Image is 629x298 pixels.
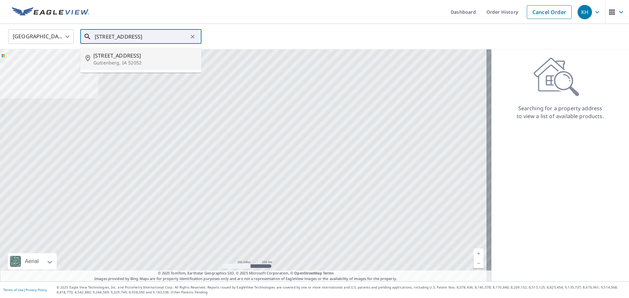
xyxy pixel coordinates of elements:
button: Clear [188,32,197,41]
p: © 2025 Eagle View Technologies, Inc. and Pictometry International Corp. All Rights Reserved. Repo... [57,285,626,295]
span: © 2025 TomTom, Earthstar Geographics SIO, © 2025 Microsoft Corporation, © [158,271,334,276]
a: Cancel Order [527,5,572,19]
a: Terms [323,271,334,275]
a: Current Level 5, Zoom In [474,249,484,258]
a: Privacy Policy [26,288,47,292]
input: Search by address or latitude-longitude [95,27,188,46]
div: Aerial [8,253,57,270]
p: Guttenberg, IA 52052 [93,60,196,66]
a: Current Level 5, Zoom Out [474,258,484,268]
div: Aerial [23,253,41,270]
p: Searching for a property address to view a list of available products. [516,104,604,120]
div: KH [578,5,592,19]
a: Terms of Use [3,288,24,292]
a: OpenStreetMap [294,271,322,275]
div: [GEOGRAPHIC_DATA] [8,27,74,46]
span: [STREET_ADDRESS] [93,52,196,60]
p: | [3,288,47,292]
img: EV Logo [12,7,89,17]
